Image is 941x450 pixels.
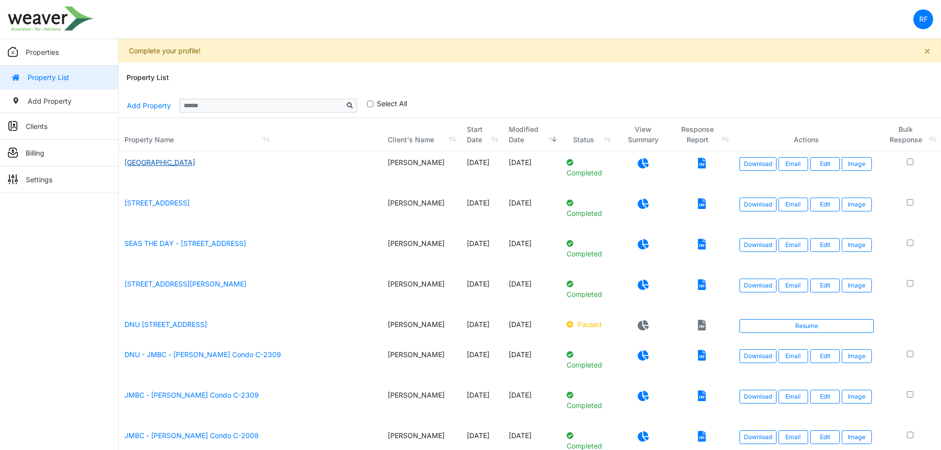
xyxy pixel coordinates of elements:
td: [PERSON_NAME] [382,273,461,313]
a: Download [739,390,777,404]
a: Edit [810,157,840,171]
td: [DATE] [503,151,561,192]
p: Settings [26,174,52,185]
a: Download [739,349,777,363]
p: Completed [567,279,610,299]
a: Download [739,238,777,252]
th: Modified Date: activate to sort column ascending [503,118,561,151]
td: [PERSON_NAME] [382,384,461,424]
td: [DATE] [461,343,503,384]
td: [DATE] [503,232,561,273]
span: × [924,44,931,57]
img: sidemenu_client.png [8,121,18,131]
td: [DATE] [503,384,561,424]
td: [DATE] [503,343,561,384]
td: [PERSON_NAME] [382,313,461,343]
a: SEAS THE DAY - [STREET_ADDRESS] [124,239,246,247]
a: Edit [810,390,840,404]
img: sidemenu_billing.png [8,148,18,158]
img: spp logo [8,6,94,32]
button: Image [842,198,871,211]
p: RF [919,14,928,24]
td: [PERSON_NAME] [382,343,461,384]
button: Close [914,40,941,62]
td: [DATE] [503,313,561,343]
p: Paused [567,319,610,329]
a: Edit [810,198,840,211]
button: Image [842,238,871,252]
a: Download [739,198,777,211]
th: Client's Name: activate to sort column ascending [382,118,461,151]
th: Start Date: activate to sort column ascending [461,118,503,151]
td: [DATE] [461,313,503,343]
a: Download [739,430,777,444]
img: sidemenu_settings.png [8,174,18,184]
button: Email [778,279,808,292]
td: [PERSON_NAME] [382,151,461,192]
p: Properties [26,47,59,57]
a: Edit [810,279,840,292]
a: Edit [810,238,840,252]
td: [DATE] [461,192,503,232]
th: Property Name: activate to sort column ascending [119,118,382,151]
th: Bulk Response: activate to sort column ascending [880,118,941,151]
td: [DATE] [503,273,561,313]
a: JMBC - [PERSON_NAME] Condo C-2008 [124,431,259,440]
p: Completed [567,390,610,410]
a: [STREET_ADDRESS] [124,199,190,207]
a: Resume [739,319,874,333]
a: Download [739,157,777,171]
button: Email [778,390,808,404]
p: Completed [567,238,610,259]
th: Actions [734,118,880,151]
label: Select All [377,98,407,109]
button: Email [778,349,808,363]
button: Image [842,279,871,292]
p: Clients [26,121,47,131]
a: Edit [810,349,840,363]
p: Completed [567,157,610,178]
input: Sizing example input [179,99,343,113]
h6: Property List [126,74,169,82]
div: Complete your profile! [119,39,941,62]
th: Response Report: activate to sort column ascending [671,118,734,151]
p: Completed [567,198,610,218]
td: [DATE] [461,273,503,313]
th: Status: activate to sort column ascending [561,118,615,151]
a: DNU [STREET_ADDRESS] [124,320,207,328]
td: [PERSON_NAME] [382,192,461,232]
button: Email [778,238,808,252]
a: RF [913,9,933,29]
button: Email [778,430,808,444]
td: [DATE] [461,232,503,273]
button: Image [842,157,871,171]
td: [DATE] [503,192,561,232]
a: DNU - JMBC - [PERSON_NAME] Condo C-2309 [124,350,281,359]
p: Completed [567,349,610,370]
a: Download [739,279,777,292]
td: [DATE] [461,151,503,192]
td: [PERSON_NAME] [382,232,461,273]
a: [STREET_ADDRESS][PERSON_NAME] [124,280,246,288]
img: sidemenu_properties.png [8,47,18,57]
th: View Summary [615,118,671,151]
a: [GEOGRAPHIC_DATA] [124,158,195,166]
td: [DATE] [461,384,503,424]
button: Image [842,349,871,363]
button: Image [842,430,871,444]
button: Image [842,390,871,404]
p: Billing [26,148,44,158]
button: Email [778,157,808,171]
button: Email [778,198,808,211]
a: Add Property [126,97,171,114]
a: Edit [810,430,840,444]
a: JMBC - [PERSON_NAME] Condo C-2309 [124,391,259,399]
